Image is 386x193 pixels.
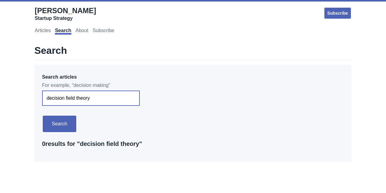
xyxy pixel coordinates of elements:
[34,44,352,60] h1: Search
[35,6,96,21] a: [PERSON_NAME]Startup Strategy
[55,28,71,35] a: Search
[76,28,88,35] a: About
[42,74,344,80] p: Search articles
[42,140,344,148] h3: 0 results for " decision field theory "
[92,28,114,35] a: Subscribe
[35,6,96,15] span: [PERSON_NAME]
[35,28,51,35] a: Articles
[42,82,344,89] span: For example, “decision making"
[324,7,352,19] a: Subscribe
[35,15,96,21] div: Startup Strategy
[42,115,77,133] input: Search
